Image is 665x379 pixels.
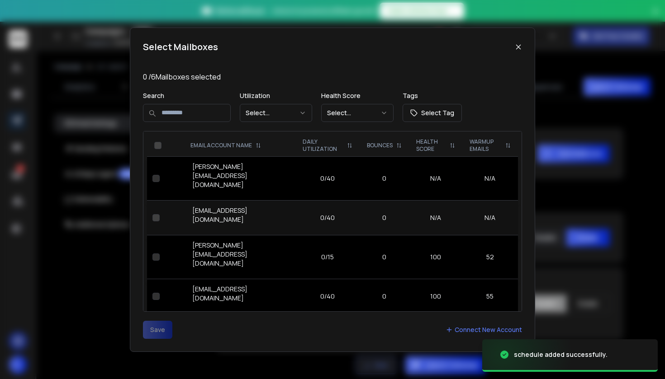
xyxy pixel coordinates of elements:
[240,91,312,100] p: Utilization
[403,91,462,100] p: Tags
[321,91,394,100] p: Health Score
[143,41,218,53] h1: Select Mailboxes
[240,104,312,122] button: Select...
[321,104,394,122] button: Select...
[143,91,231,100] p: Search
[403,104,462,122] button: Select Tag
[514,350,608,359] div: schedule added successfully.
[143,71,522,82] p: 0 / 6 Mailboxes selected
